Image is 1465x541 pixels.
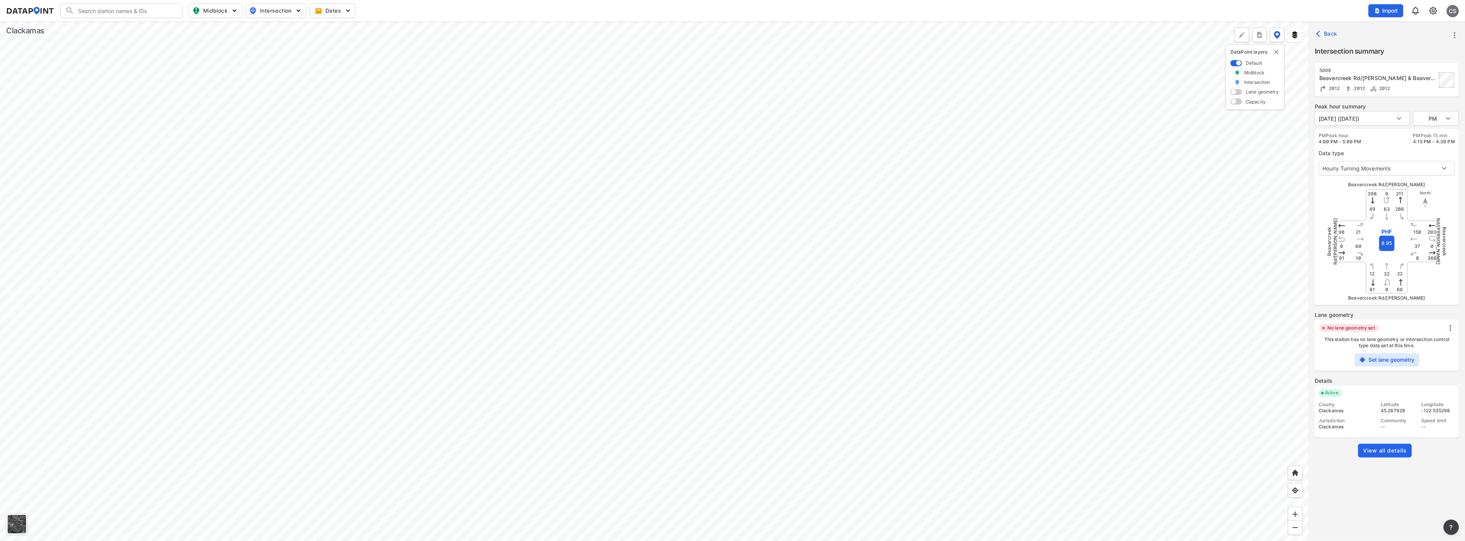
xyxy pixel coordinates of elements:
img: ZvzfEJKXnyWIrJytrsY285QMwk63cM6Drc+sIAAAAASUVORK5CYII= [1291,510,1299,518]
label: Capacity [1246,98,1266,105]
span: Beavercreek Rd/[PERSON_NAME] [1435,218,1447,265]
img: 8A77J+mXikMhHQAAAAASUVORK5CYII= [1411,6,1420,15]
div: Latitude [1381,402,1414,408]
div: 45.287928 [1381,408,1414,414]
img: map_pin_mid.602f9df1.svg [192,6,201,15]
img: marker_Midblock.5ba75e30.svg [1235,69,1240,76]
span: 2012 [1327,85,1340,91]
span: 2012 [1352,85,1365,91]
span: 4:00 PM - 5:00 PM [1319,139,1362,144]
button: DataPoint layers [1270,28,1284,42]
img: Pedestrian count [1345,85,1352,92]
label: Intersection summary [1315,46,1459,57]
button: more [1448,29,1461,42]
div: Jurisdiction [1319,418,1374,424]
span: Active [1322,389,1342,397]
div: Community [1381,418,1414,424]
div: Hourly Turning Movements [1319,161,1455,175]
img: xqJnZQTG2JQi0x5lvmkeSNbbgIiQD62bqHG8IfrOzanD0FsRdYrij6fAAAAAElFTkSuQmCC [1256,31,1263,39]
span: Intersection [249,6,302,15]
button: Back [1315,28,1340,40]
button: more [1252,28,1267,42]
span: Midblock [192,6,238,15]
label: Details [1315,377,1459,385]
label: Data type [1319,149,1455,157]
a: Import [1368,4,1407,16]
img: close-external-leyer.3061a1c7.svg [1273,49,1279,55]
button: Set lane geometry [1355,353,1419,366]
span: ? [1448,523,1454,532]
label: No lane geometry set [1327,325,1375,331]
label: Intersection [1244,79,1270,85]
label: Default [1246,60,1262,66]
span: Back [1318,30,1337,38]
span: 2012 [1377,85,1390,91]
label: Peak hour summary [1315,103,1459,110]
div: Clackamas [1319,424,1374,430]
img: cids17cp3yIFEOpj3V8A9qJSH103uA521RftCD4eeui4ksIb+krbm5XvIjxD52OS6NWLn9gAAAAAElFTkSuQmCC [1429,6,1438,15]
div: Longitude [1421,402,1455,408]
div: County [1319,402,1374,408]
input: Search [74,5,178,17]
div: Clackamas [6,25,44,36]
label: Midblock [1244,69,1265,76]
div: Toggle basemap [6,513,28,535]
img: +XpAUvaXAN7GudzAAAAAElFTkSuQmCC [1291,469,1299,477]
div: CS [1447,5,1459,17]
span: View all details [1363,447,1407,454]
button: more [1444,520,1459,535]
img: marker_Intersection.6861001b.svg [1235,79,1240,85]
div: Clackamas [1319,408,1374,414]
img: 5YPKRKmlfpI5mqlR8AD95paCi+0kK1fRFDJSaMmawlwaeJcJwk9O2fotCW5ve9gAAAAASUVORK5CYII= [344,7,352,15]
button: Intersection [246,3,307,18]
div: Zoom out [1288,520,1302,535]
div: Zoom in [1288,507,1302,521]
img: Turning count [1319,85,1327,92]
img: map_pin_int.54838e6b.svg [248,6,258,15]
span: Dates [316,7,350,15]
img: MAAAAAElFTkSuQmCC [1291,524,1299,531]
div: Beavercreek Rd/Kamrath Rd & Beavercreek Rd/Leland Rd [1319,74,1437,82]
div: -- [1421,424,1455,430]
button: Midblock [189,3,243,18]
p: This station has no lane geometry or intersection control type data set at this time. [1319,336,1454,349]
div: -- [1381,424,1414,430]
img: +Dz8AAAAASUVORK5CYII= [1238,31,1246,39]
div: Home [1288,466,1302,480]
span: Beavercreek Rd/[PERSON_NAME] [1326,218,1338,265]
img: vertical_dots.6d2e40ca.svg [1447,324,1454,332]
p: DataPoint layers [1230,49,1279,55]
img: 5YPKRKmlfpI5mqlR8AD95paCi+0kK1fRFDJSaMmawlwaeJcJwk9O2fotCW5ve9gAAAAASUVORK5CYII= [231,7,238,15]
img: layers.ee07997e.svg [1291,31,1299,39]
span: Beavercreek Rd/[PERSON_NAME] [1348,182,1425,187]
div: [DATE] ([DATE]) [1315,111,1410,126]
button: delete [1273,49,1279,55]
span: Import [1373,7,1399,15]
img: zeq5HYn9AnE9l6UmnFLPAAAAAElFTkSuQmCC [1291,487,1299,494]
label: PM Peak hour [1319,133,1362,139]
div: Speed limit [1421,418,1455,424]
img: 0bknt1LldMgvHLvDs8Qf6yBtfwN9HQAAAAAASUVORK5CYII= [1359,357,1366,363]
img: Bicycle count [1370,85,1377,92]
span: 4:15 PM - 4:30 PM [1413,139,1455,144]
div: PM [1413,111,1459,126]
label: Lane geometry [1246,89,1279,95]
img: file_add.62c1e8a2.svg [1374,8,1380,14]
button: External layers [1288,28,1302,42]
img: dataPointLogo.9353c09d.svg [6,7,54,15]
button: Import [1368,4,1403,17]
img: 5YPKRKmlfpI5mqlR8AD95paCi+0kK1fRFDJSaMmawlwaeJcJwk9O2fotCW5ve9gAAAAASUVORK5CYII= [295,7,302,15]
button: Dates [310,3,355,18]
label: Lane geometry [1315,311,1459,319]
img: calendar-gold.39a51dde.svg [315,7,322,15]
div: -122.535298 [1421,408,1455,414]
div: 5006 [1319,67,1437,74]
label: PM Peak 15 min [1413,133,1455,139]
img: data-point-layers.37681fc9.svg [1274,31,1281,39]
label: Set lane geometry [1369,356,1415,364]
